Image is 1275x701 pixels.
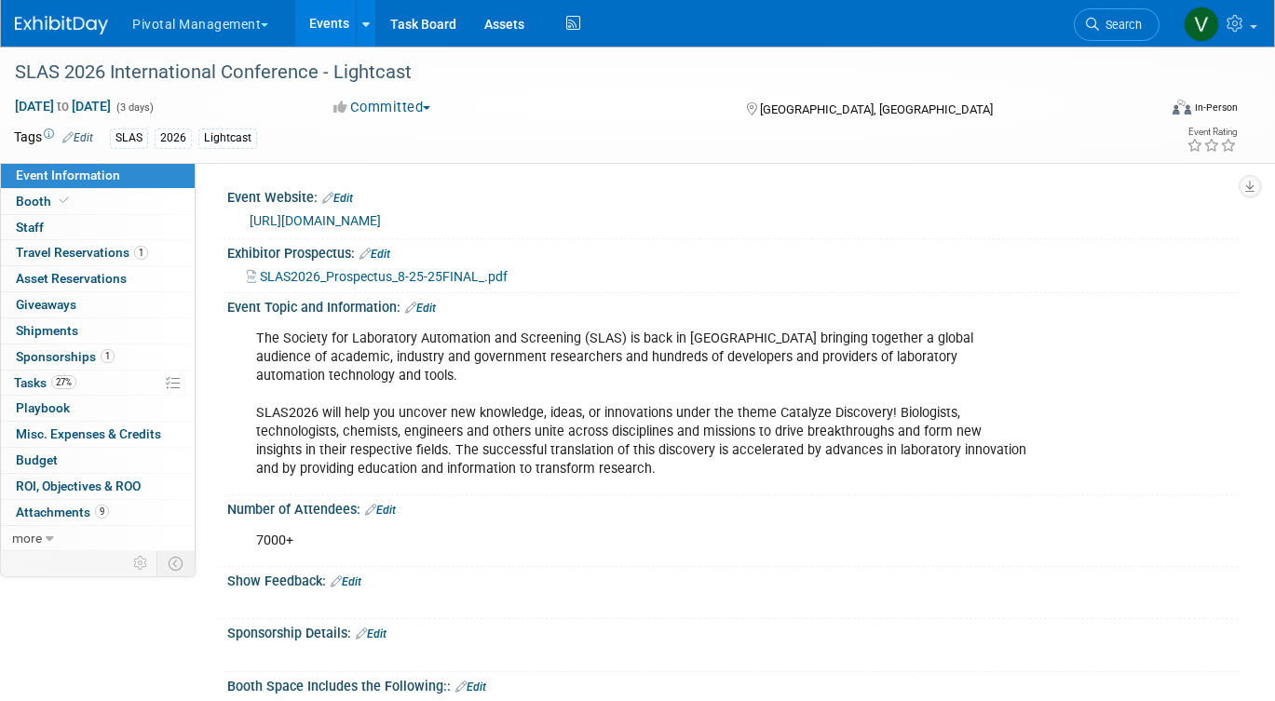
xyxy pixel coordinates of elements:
img: Format-Inperson.png [1173,100,1191,115]
span: Booth [16,194,73,209]
a: Asset Reservations [1,266,195,291]
span: [GEOGRAPHIC_DATA], [GEOGRAPHIC_DATA] [760,102,993,116]
a: Edit [322,192,353,205]
a: Tasks27% [1,371,195,396]
span: (3 days) [115,101,154,114]
img: ExhibitDay [15,16,108,34]
div: SLAS 2026 International Conference - Lightcast [8,56,1133,89]
a: Giveaways [1,292,195,317]
div: Event Format [1057,97,1238,125]
div: Number of Attendees: [227,495,1238,519]
a: Edit [365,504,396,517]
a: Shipments [1,318,195,344]
a: Edit [455,681,486,694]
a: Staff [1,215,195,240]
div: SLAS [110,128,148,148]
span: more [12,531,42,546]
span: Search [1099,18,1142,32]
a: Booth [1,189,195,214]
div: Sponsorship Details: [227,619,1238,643]
a: Misc. Expenses & Credits [1,422,195,447]
span: Asset Reservations [16,271,127,286]
div: 2026 [155,128,192,148]
span: Sponsorships [16,349,115,364]
button: Committed [327,98,438,117]
div: Lightcast [198,128,257,148]
span: to [54,99,72,114]
div: Event Website: [227,183,1238,208]
div: The Society for Laboratory Automation and Screening (SLAS) is back in [GEOGRAPHIC_DATA] bringing ... [243,320,1041,489]
span: Attachments [16,505,109,519]
div: Event Topic and Information: [227,293,1238,317]
span: 1 [101,349,115,363]
a: Event Information [1,163,195,188]
td: Tags [14,128,93,149]
span: Giveaways [16,297,76,312]
a: Travel Reservations1 [1,240,195,265]
span: 9 [95,505,109,519]
a: Edit [356,627,387,640]
span: Tasks [14,375,76,390]
span: Event Information [16,168,120,182]
a: Search [1074,8,1160,41]
a: Budget [1,448,195,473]
span: Misc. Expenses & Credits [16,426,161,441]
span: 27% [51,375,76,389]
span: Staff [16,220,44,235]
a: Sponsorships1 [1,344,195,370]
a: Edit [331,575,361,588]
div: Show Feedback: [227,567,1238,591]
a: Edit [359,248,390,261]
a: ROI, Objectives & ROO [1,474,195,499]
span: Travel Reservations [16,245,148,260]
a: more [1,526,195,551]
a: [URL][DOMAIN_NAME] [250,213,381,228]
span: Playbook [16,400,70,415]
div: In-Person [1194,101,1238,115]
div: Event Rating [1187,128,1237,137]
a: SLAS2026_Prospectus_8-25-25FINAL_.pdf [247,269,508,284]
div: Exhibitor Prospectus: [227,239,1238,263]
img: Valerie Weld [1184,7,1219,42]
span: SLAS2026_Prospectus_8-25-25FINAL_.pdf [260,269,508,284]
span: ROI, Objectives & ROO [16,479,141,493]
a: Playbook [1,396,195,421]
span: 1 [134,246,148,260]
a: Edit [405,302,436,315]
span: Budget [16,452,58,467]
div: 7000+ [243,522,1041,559]
a: Attachments9 [1,500,195,525]
div: Booth Space Includes the Following:: [227,672,1238,696]
span: [DATE] [DATE] [14,98,112,115]
td: Personalize Event Tab Strip [125,551,157,575]
a: Edit [62,131,93,144]
span: Shipments [16,323,78,338]
td: Toggle Event Tabs [157,551,196,575]
i: Booth reservation complete [60,195,69,206]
